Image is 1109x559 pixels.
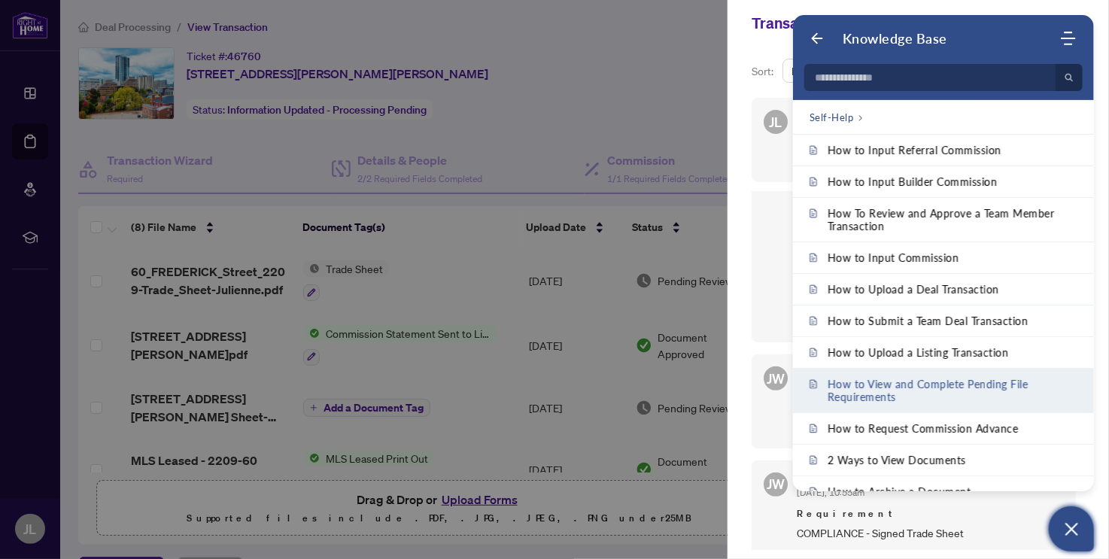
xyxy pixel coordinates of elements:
[828,346,1009,359] span: How to Upload a Listing Transaction
[828,283,999,296] span: How to Upload a Deal Transaction
[797,524,1064,542] span: COMPLIANCE - Signed Trade Sheet
[793,305,1094,336] a: How to Submit a Team Deal Transaction
[793,413,1094,444] a: How to Request Commission Advance
[793,135,1094,166] a: How to Input Referral Commission
[767,368,785,389] span: JW
[843,30,947,47] h1: Knowledge Base
[793,274,1094,305] a: How to Upload a Deal Transaction
[828,422,1019,435] span: How to Request Commission Advance
[793,369,1094,412] a: How to View and Complete Pending File Requirements
[793,166,1094,197] a: How to Input Builder Commission
[797,487,864,498] span: [DATE], 10:55am
[828,314,1028,327] span: How to Submit a Team Deal Transaction
[828,485,971,498] span: How to Archive a Document
[828,378,1077,403] span: How to View and Complete Pending File Requirements
[828,175,998,188] span: How to Input Builder Commission
[810,31,825,46] button: Back
[793,242,1094,273] a: How to Input Commission
[828,454,966,466] span: 2 Ways to View Documents
[828,207,1077,232] span: How To Review and Approve a Team Member Transaction
[793,100,1094,135] div: breadcrumb current pageSelf-Help
[828,144,1001,156] span: How to Input Referral Commission
[1049,506,1094,551] button: Open asap
[770,111,782,132] span: JL
[797,506,1064,521] span: Requirement
[828,251,959,264] span: How to Input Commission
[791,59,860,82] span: Newest
[793,198,1094,242] a: How To Review and Approve a Team Member Transaction
[767,473,785,494] span: JW
[752,63,776,80] p: Sort:
[793,337,1094,368] a: How to Upload a Listing Transaction
[810,109,864,125] nav: breadcrumb
[793,476,1094,507] a: How to Archive a Document
[1059,31,1077,46] div: Modules Menu
[810,110,854,125] span: Self-Help
[752,12,1065,35] div: Transaction Communication
[793,445,1094,475] a: 2 Ways to View Documents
